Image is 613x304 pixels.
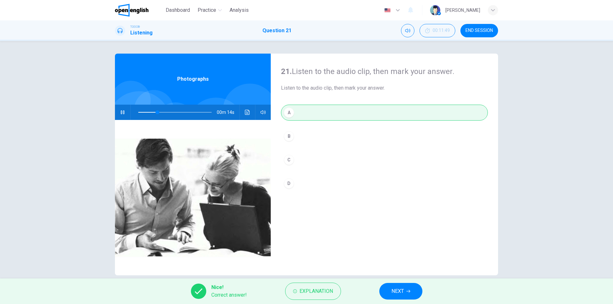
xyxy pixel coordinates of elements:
[115,4,163,17] a: OpenEnglish logo
[401,24,414,37] div: Mute
[230,6,249,14] span: Analysis
[198,6,216,14] span: Practice
[285,283,341,300] button: Explanation
[379,283,422,300] button: NEXT
[281,67,292,76] strong: 21.
[211,291,247,299] span: Correct answer!
[391,287,404,296] span: NEXT
[465,28,493,33] span: END SESSION
[299,287,333,296] span: Explanation
[420,24,455,37] div: Hide
[177,75,209,83] span: Photographs
[163,4,193,16] button: Dashboard
[115,120,271,275] img: Photographs
[281,84,488,92] span: Listen to the audio clip, then mark your answer.
[460,24,498,37] button: END SESSION
[130,29,153,37] h1: Listening
[130,25,140,29] span: TOEIC®
[383,8,391,13] img: en
[242,105,253,120] button: Click to see the audio transcription
[420,24,455,37] button: 00:11:49
[217,105,239,120] span: 00m 14s
[281,66,488,77] h4: Listen to the audio clip, then mark your answer.
[227,4,251,16] button: Analysis
[166,6,190,14] span: Dashboard
[433,28,450,33] span: 00:11:49
[195,4,224,16] button: Practice
[115,4,148,17] img: OpenEnglish logo
[445,6,480,14] div: [PERSON_NAME]
[262,27,291,34] h1: Question 21
[430,5,440,15] img: Profile picture
[211,284,247,291] span: Nice!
